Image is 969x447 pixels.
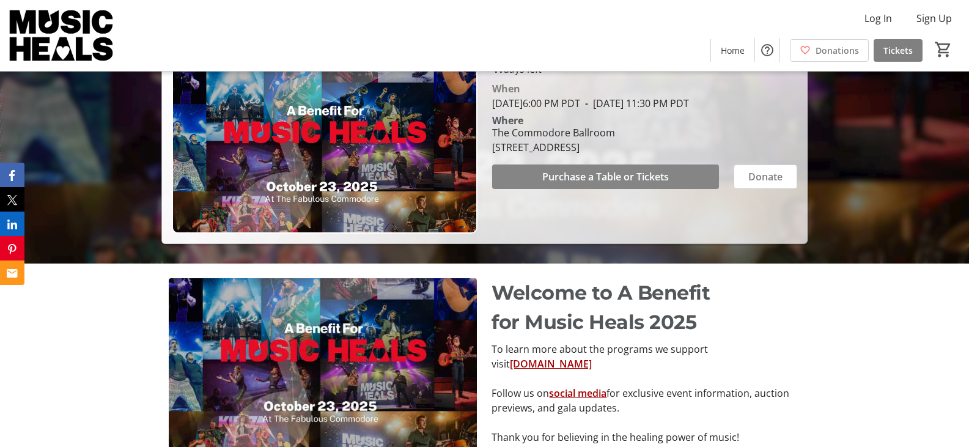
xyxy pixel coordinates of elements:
a: social media [549,386,606,400]
button: Help [755,38,779,62]
p: To learn more about the programs we support visit [492,342,800,371]
span: Tickets [883,44,913,57]
img: Music Heals Charitable Foundation's Logo [7,5,116,66]
div: The Commodore Ballroom [492,125,615,140]
p: Follow us on for exclusive event information, auction previews, and gala updates. [492,386,800,415]
a: Tickets [874,39,923,62]
span: Home [721,44,745,57]
a: Home [711,39,754,62]
span: Purchase a Table or Tickets [542,169,669,184]
p: Welcome to A Benefit [492,278,800,308]
button: Log In [855,9,902,28]
button: Cart [932,39,954,61]
button: Donate [734,164,797,189]
span: [DATE] 11:30 PM PDT [580,97,689,110]
div: [STREET_ADDRESS] [492,140,615,155]
div: When [492,81,520,96]
img: Campaign CTA Media Photo [172,62,477,234]
div: Where [492,116,523,125]
a: Donations [790,39,869,62]
span: Donate [748,169,783,184]
span: - [580,97,593,110]
span: Sign Up [916,11,952,26]
p: Thank you for believing in the healing power of music! [492,430,800,445]
a: [DOMAIN_NAME] [510,357,592,371]
p: for Music Heals 2025 [492,308,800,337]
button: Purchase a Table or Tickets [492,164,719,189]
span: Donations [816,44,859,57]
button: Sign Up [907,9,962,28]
span: Log In [864,11,892,26]
span: [DATE] 6:00 PM PDT [492,97,580,110]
